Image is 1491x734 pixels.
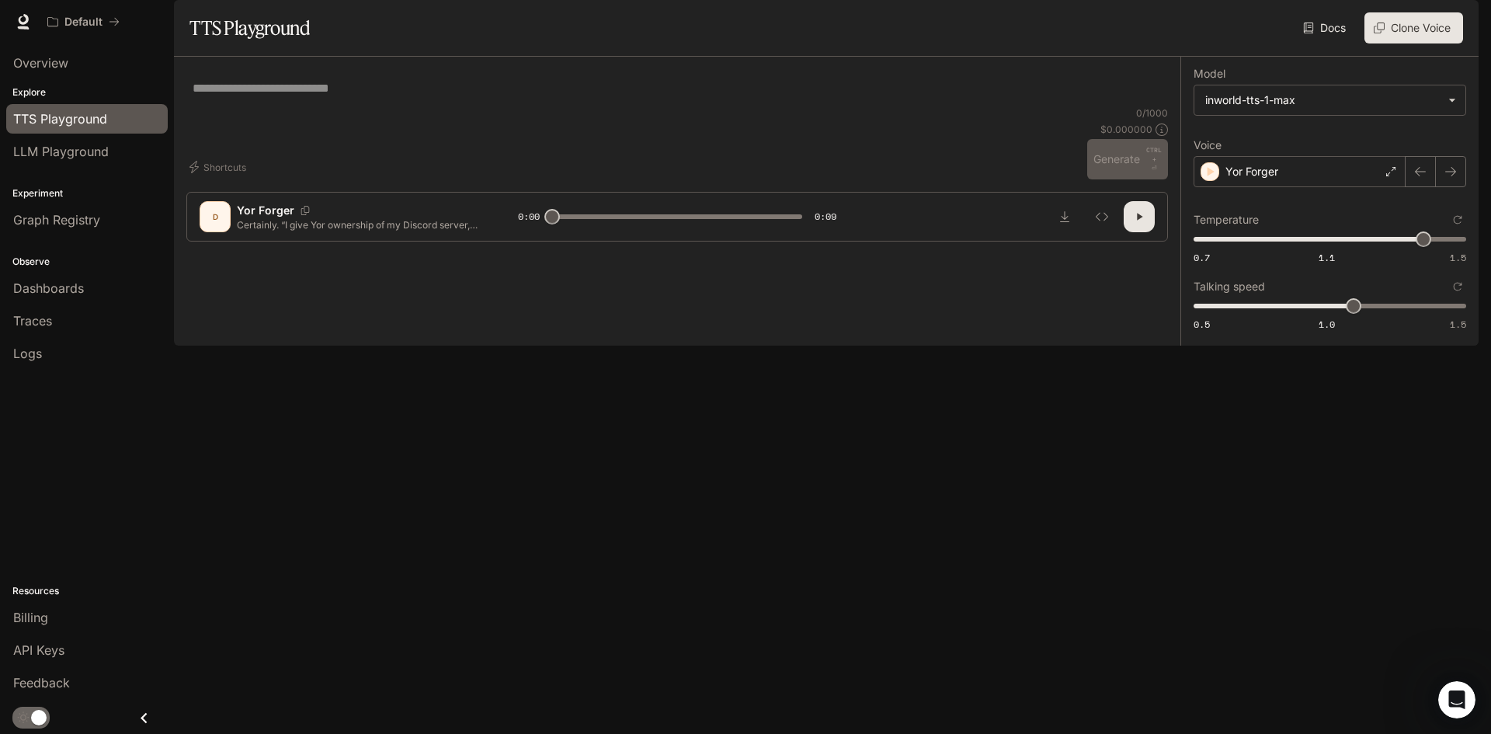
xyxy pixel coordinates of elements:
div: inworld-tts-1-max [1194,85,1465,115]
span: 1.5 [1450,318,1466,331]
p: Yor Forger [237,203,294,218]
p: Voice [1194,140,1222,151]
button: Reset to default [1449,211,1466,228]
button: Download audio [1049,201,1080,232]
p: Talking speed [1194,281,1265,292]
iframe: Intercom live chat [1438,681,1475,718]
p: Yor Forger [1225,164,1278,179]
span: 0.7 [1194,251,1210,264]
p: Default [64,16,103,29]
div: D [203,204,228,229]
span: 0:09 [815,209,836,224]
button: All workspaces [40,6,127,37]
div: inworld-tts-1-max [1205,92,1441,108]
p: 0 / 1000 [1136,106,1168,120]
button: Copy Voice ID [294,206,316,215]
p: Temperature [1194,214,1259,225]
button: Inspect [1086,201,1117,232]
a: Docs [1300,12,1352,43]
button: Clone Voice [1364,12,1463,43]
p: Certainly. “I give Yor ownership of my Discord server, MeowCord — a 24/7 group meowing server whe... [237,218,481,231]
h1: TTS Playground [189,12,310,43]
span: 0.5 [1194,318,1210,331]
span: 1.0 [1319,318,1335,331]
button: Shortcuts [186,155,252,179]
p: Model [1194,68,1225,79]
button: Reset to default [1449,278,1466,295]
p: $ 0.000000 [1100,123,1152,136]
span: 1.1 [1319,251,1335,264]
span: 0:00 [518,209,540,224]
span: 1.5 [1450,251,1466,264]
